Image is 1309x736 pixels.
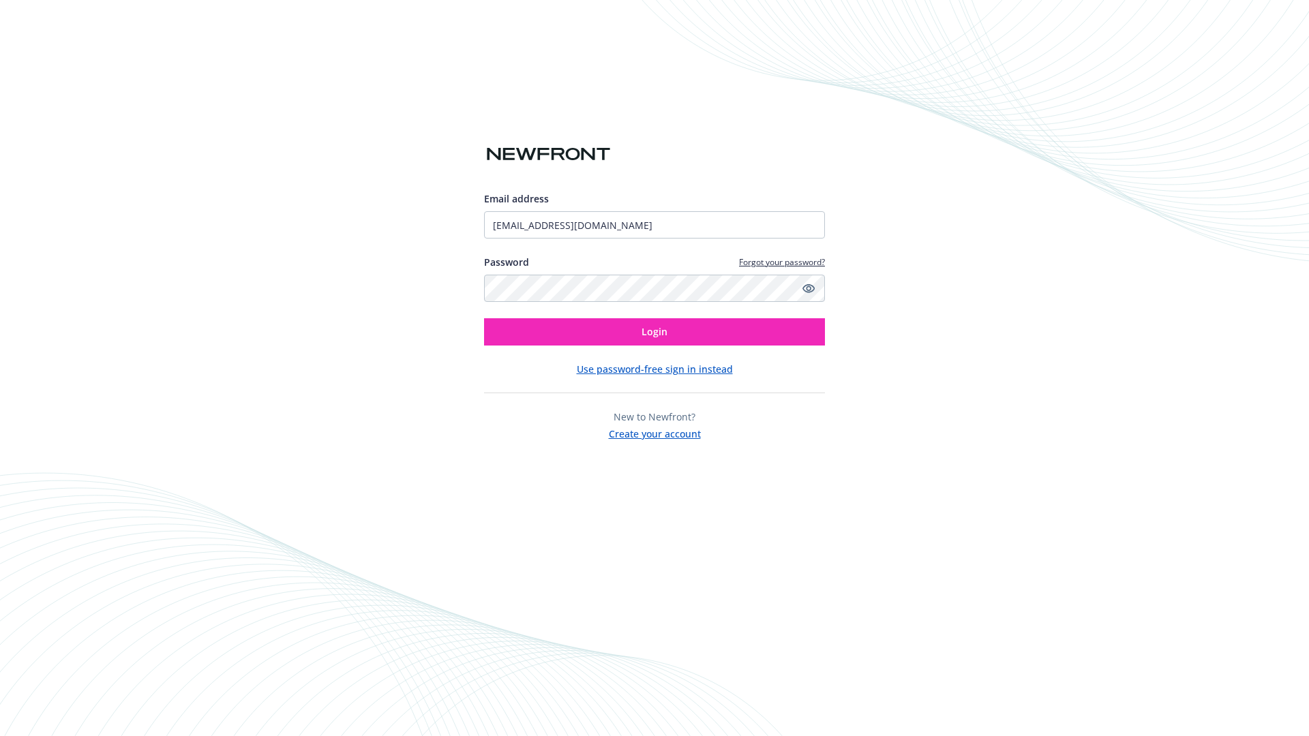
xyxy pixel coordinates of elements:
[484,211,825,239] input: Enter your email
[609,424,701,441] button: Create your account
[800,280,817,296] a: Show password
[642,325,667,338] span: Login
[739,256,825,268] a: Forgot your password?
[484,192,549,205] span: Email address
[484,142,613,166] img: Newfront logo
[614,410,695,423] span: New to Newfront?
[484,255,529,269] label: Password
[484,275,825,302] input: Enter your password
[484,318,825,346] button: Login
[577,362,733,376] button: Use password-free sign in instead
